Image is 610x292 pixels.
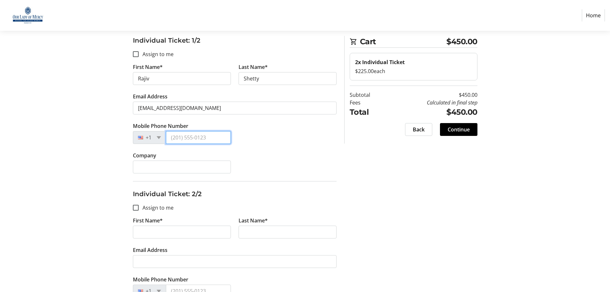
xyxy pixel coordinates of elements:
[133,276,188,283] label: Mobile Phone Number
[360,36,447,47] span: Cart
[239,63,268,71] label: Last Name*
[133,93,167,100] label: Email Address
[413,126,425,133] span: Back
[350,99,386,106] td: Fees
[350,91,386,99] td: Subtotal
[133,246,167,254] label: Email Address
[355,67,472,75] div: $225.00 each
[446,36,477,47] span: $450.00
[139,50,174,58] label: Assign to me
[386,106,477,118] td: $450.00
[133,217,163,224] label: First Name*
[239,217,268,224] label: Last Name*
[350,106,386,118] td: Total
[139,204,174,212] label: Assign to me
[133,152,156,159] label: Company
[386,99,477,106] td: Calculated in final step
[355,59,405,66] strong: 2x Individual Ticket
[582,9,605,21] a: Home
[166,131,231,144] input: (201) 555-0123
[133,189,337,199] h3: Individual Ticket: 2/2
[133,36,337,45] h3: Individual Ticket: 1/2
[448,126,470,133] span: Continue
[133,63,163,71] label: First Name*
[386,91,477,99] td: $450.00
[133,122,188,130] label: Mobile Phone Number
[440,123,477,136] button: Continue
[405,123,432,136] button: Back
[5,3,51,28] img: Our Lady of Mercy School for Young Women's Logo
